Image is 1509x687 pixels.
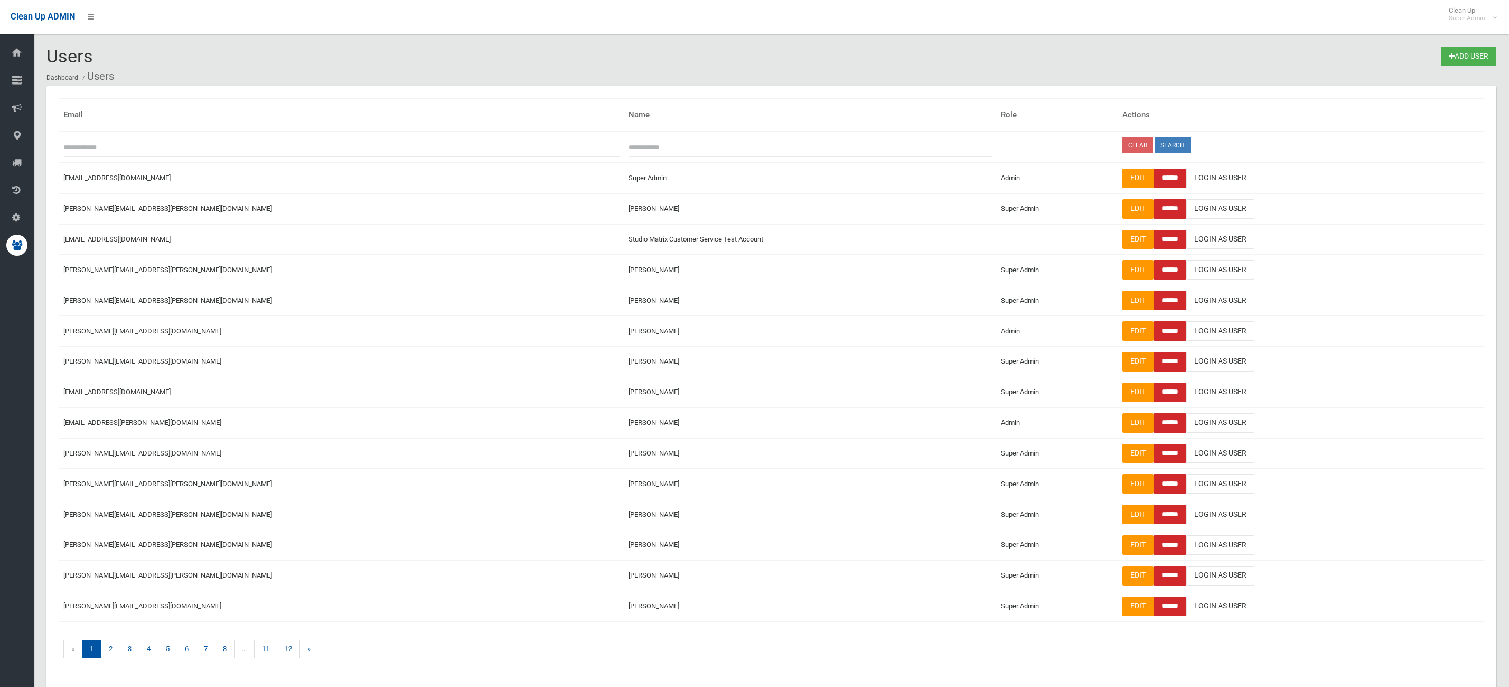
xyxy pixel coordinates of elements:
td: [PERSON_NAME] [624,193,997,224]
a: 12 [277,640,300,658]
a: Edit [1122,230,1154,249]
button: Search [1155,137,1191,153]
td: [PERSON_NAME][EMAIL_ADDRESS][PERSON_NAME][DOMAIN_NAME] [59,499,624,530]
td: Super Admin [997,560,1118,591]
li: Users [80,67,114,86]
a: 2 [101,640,120,658]
td: Super Admin [997,285,1118,316]
a: Edit [1122,505,1154,524]
td: [PERSON_NAME][EMAIL_ADDRESS][DOMAIN_NAME] [59,591,624,621]
a: Login As User [1186,169,1254,188]
a: 6 [177,640,196,658]
a: Login As User [1186,413,1254,433]
a: Edit [1122,383,1154,402]
td: [PERSON_NAME] [624,591,997,621]
td: Admin [997,316,1118,347]
td: Super Admin [997,193,1118,224]
a: Login As User [1186,444,1254,463]
span: « [63,640,82,658]
a: Edit [1122,260,1154,280]
td: Super Admin [997,530,1118,561]
a: 5 [158,640,177,658]
a: Login As User [1186,291,1254,310]
h4: Email [63,110,620,119]
td: [PERSON_NAME][EMAIL_ADDRESS][PERSON_NAME][DOMAIN_NAME] [59,469,624,499]
td: [PERSON_NAME] [624,407,997,438]
a: Edit [1122,535,1154,555]
a: Login As User [1186,597,1254,616]
a: Edit [1122,352,1154,372]
td: Super Admin [997,255,1118,285]
h4: Name [629,110,992,119]
a: Edit [1122,199,1154,219]
a: 11 [254,640,277,658]
td: Studio Matrix Customer Service Test Account [624,224,997,255]
a: Edit [1122,474,1154,494]
a: Login As User [1186,566,1254,586]
small: Super Admin [1449,14,1485,22]
td: Super Admin [997,591,1118,621]
a: Login As User [1186,260,1254,280]
a: Add User [1441,47,1496,66]
td: Super Admin [997,499,1118,530]
td: [PERSON_NAME] [624,530,997,561]
td: [PERSON_NAME] [624,346,997,377]
span: Clean Up ADMIN [11,12,75,22]
a: Login As User [1186,535,1254,555]
td: [PERSON_NAME] [624,316,997,347]
td: [PERSON_NAME][EMAIL_ADDRESS][PERSON_NAME][DOMAIN_NAME] [59,560,624,591]
td: [PERSON_NAME] [624,438,997,469]
a: Edit [1122,597,1154,616]
td: [PERSON_NAME] [624,469,997,499]
a: Edit [1122,566,1154,586]
a: Login As User [1186,199,1254,219]
td: Super Admin [997,438,1118,469]
a: Edit [1122,321,1154,341]
a: Clear [1122,137,1153,153]
span: 1 [82,640,101,658]
td: [PERSON_NAME][EMAIL_ADDRESS][PERSON_NAME][DOMAIN_NAME] [59,193,624,224]
a: 7 [196,640,215,658]
a: Login As User [1186,474,1254,494]
td: [PERSON_NAME] [624,560,997,591]
a: Edit [1122,413,1154,433]
td: [PERSON_NAME] [624,499,997,530]
td: [EMAIL_ADDRESS][DOMAIN_NAME] [59,163,624,193]
td: Super Admin [997,377,1118,407]
td: Super Admin [997,469,1118,499]
td: Super Admin [997,346,1118,377]
h4: Actions [1122,110,1480,119]
td: [EMAIL_ADDRESS][DOMAIN_NAME] [59,224,624,255]
td: [PERSON_NAME][EMAIL_ADDRESS][PERSON_NAME][DOMAIN_NAME] [59,530,624,561]
td: Super Admin [624,163,997,193]
a: Edit [1122,444,1154,463]
a: Login As User [1186,383,1254,402]
h4: Role [1001,110,1113,119]
a: 3 [120,640,139,658]
span: ... [234,640,255,658]
td: [PERSON_NAME][EMAIL_ADDRESS][DOMAIN_NAME] [59,346,624,377]
td: [PERSON_NAME][EMAIL_ADDRESS][DOMAIN_NAME] [59,316,624,347]
a: Edit [1122,291,1154,310]
a: 4 [139,640,158,658]
a: Login As User [1186,352,1254,372]
td: [PERSON_NAME] [624,377,997,407]
a: Login As User [1186,230,1254,249]
a: Login As User [1186,321,1254,341]
span: Users [46,45,93,67]
td: [PERSON_NAME] [624,255,997,285]
a: 8 [215,640,235,658]
td: [EMAIL_ADDRESS][PERSON_NAME][DOMAIN_NAME] [59,407,624,438]
td: [PERSON_NAME][EMAIL_ADDRESS][DOMAIN_NAME] [59,438,624,469]
a: » [299,640,318,658]
td: Admin [997,163,1118,193]
a: Dashboard [46,74,78,81]
span: Clean Up [1444,6,1496,22]
td: [PERSON_NAME][EMAIL_ADDRESS][PERSON_NAME][DOMAIN_NAME] [59,285,624,316]
td: [PERSON_NAME][EMAIL_ADDRESS][PERSON_NAME][DOMAIN_NAME] [59,255,624,285]
a: Login As User [1186,505,1254,524]
td: [EMAIL_ADDRESS][DOMAIN_NAME] [59,377,624,407]
td: Admin [997,407,1118,438]
a: Edit [1122,169,1154,188]
td: [PERSON_NAME] [624,285,997,316]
